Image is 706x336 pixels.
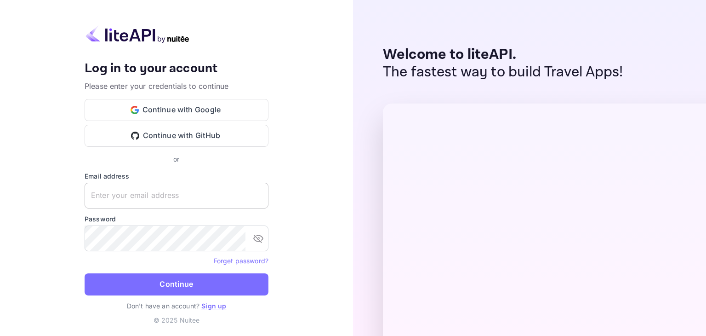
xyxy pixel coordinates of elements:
p: © 2025 Nuitee [154,315,200,325]
input: Enter your email address [85,183,268,209]
p: Welcome to liteAPI. [383,46,623,64]
label: Password [85,214,268,224]
button: toggle password visibility [249,229,268,248]
p: Please enter your credentials to continue [85,81,268,92]
a: Sign up [201,302,226,310]
p: or [173,154,179,164]
button: Continue with GitHub [85,125,268,147]
label: Email address [85,171,268,181]
p: The fastest way to build Travel Apps! [383,64,623,81]
a: Forget password? [214,257,268,265]
h4: Log in to your account [85,61,268,77]
a: Forget password? [214,256,268,265]
button: Continue [85,273,268,295]
p: Don't have an account? [85,301,268,311]
button: Continue with Google [85,99,268,121]
img: liteapi [85,25,190,43]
